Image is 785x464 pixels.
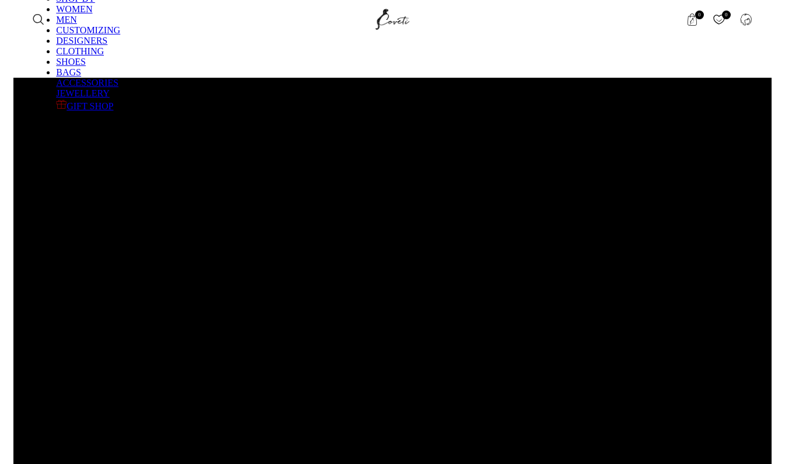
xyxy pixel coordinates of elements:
[56,67,81,77] a: BAGS
[373,5,412,34] img: Coveti
[707,8,731,31] a: 0
[67,101,113,111] span: GIFT SHOP
[56,88,110,98] a: JEWELLERY
[722,11,731,19] span: 0
[56,4,92,14] a: WOMEN
[56,25,120,35] a: CUSTOMIZING
[56,57,86,67] a: SHOES
[707,8,731,31] div: My Wishlist
[56,36,107,46] a: DESIGNERS
[27,8,50,31] a: Search
[56,78,118,88] a: ACCESSORIES
[56,99,67,109] img: GiftBag
[681,8,704,31] a: 0
[56,101,113,111] a: GIFT SHOP
[373,26,412,36] a: Site logo
[56,15,77,25] a: MEN
[56,46,104,56] a: CLOTHING
[695,11,704,19] span: 0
